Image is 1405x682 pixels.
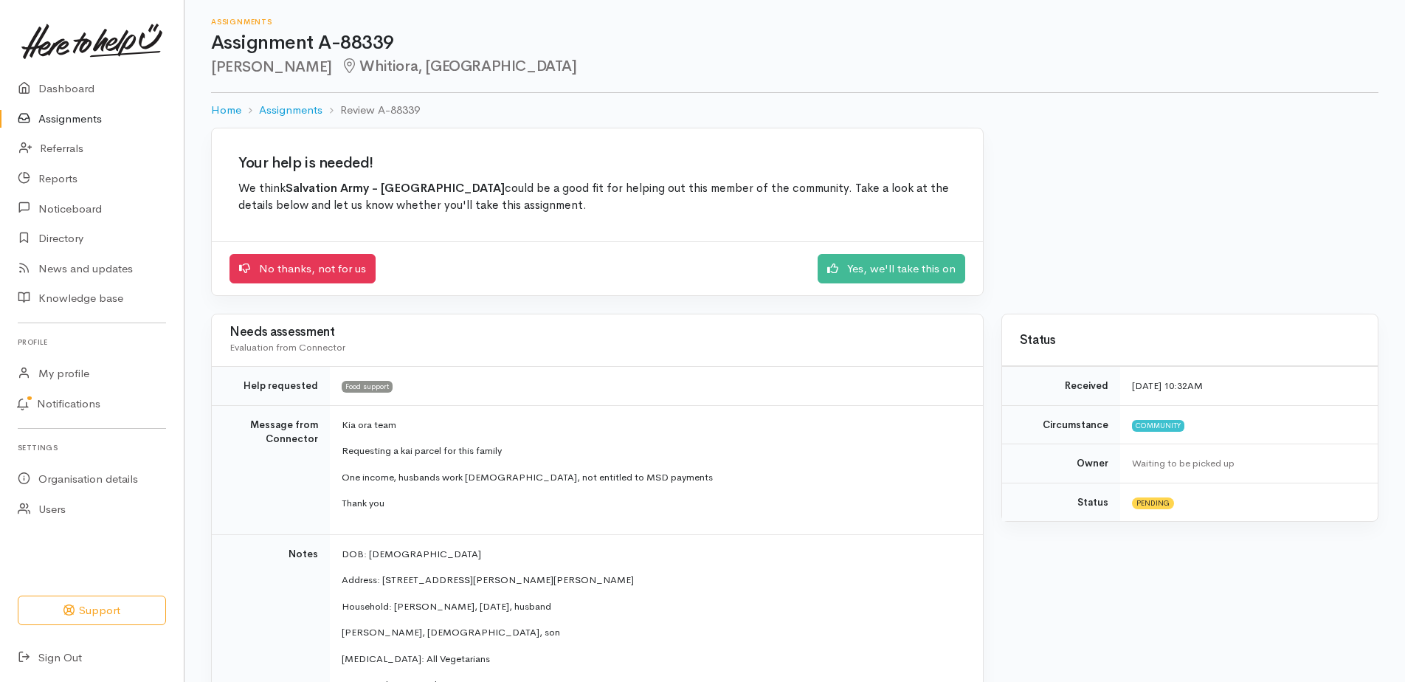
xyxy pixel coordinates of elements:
a: Home [211,102,241,119]
p: Household: [PERSON_NAME], [DATE], husband [342,599,965,614]
td: Message from Connector [212,405,330,534]
p: Requesting a kai parcel for this family [342,444,965,458]
p: Address: [STREET_ADDRESS][PERSON_NAME][PERSON_NAME] [342,573,965,588]
b: Salvation Army - [GEOGRAPHIC_DATA] [286,181,505,196]
td: Status [1002,483,1120,521]
li: Review A-88339 [322,102,420,119]
p: [MEDICAL_DATA]: All Vegetarians [342,652,965,666]
span: Whitiora, [GEOGRAPHIC_DATA] [341,57,577,75]
span: Community [1132,420,1184,432]
td: Help requested [212,367,330,406]
td: Circumstance [1002,405,1120,444]
td: Owner [1002,444,1120,483]
p: Kia ora team [342,418,965,433]
a: Yes, we'll take this on [818,254,965,284]
nav: breadcrumb [211,93,1378,128]
h2: Your help is needed! [238,155,956,171]
h6: Settings [18,438,166,458]
p: We think could be a good fit for helping out this member of the community. Take a look at the det... [238,180,956,215]
td: Received [1002,367,1120,406]
h2: [PERSON_NAME] [211,58,1378,75]
h6: Profile [18,332,166,352]
h6: Assignments [211,18,1378,26]
div: Waiting to be picked up [1132,456,1360,471]
span: Food support [342,381,393,393]
p: Thank you [342,496,965,511]
p: DOB: [DEMOGRAPHIC_DATA] [342,547,965,562]
h3: Status [1020,334,1360,348]
a: No thanks, not for us [229,254,376,284]
a: Assignments [259,102,322,119]
span: Pending [1132,497,1174,509]
button: Support [18,596,166,626]
p: One income, husbands work [DEMOGRAPHIC_DATA], not entitled to MSD payments [342,470,965,485]
h3: Needs assessment [229,325,965,340]
span: Evaluation from Connector [229,341,345,354]
h1: Assignment A-88339 [211,32,1378,54]
time: [DATE] 10:32AM [1132,379,1203,392]
p: [PERSON_NAME], [DEMOGRAPHIC_DATA], son [342,625,965,640]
